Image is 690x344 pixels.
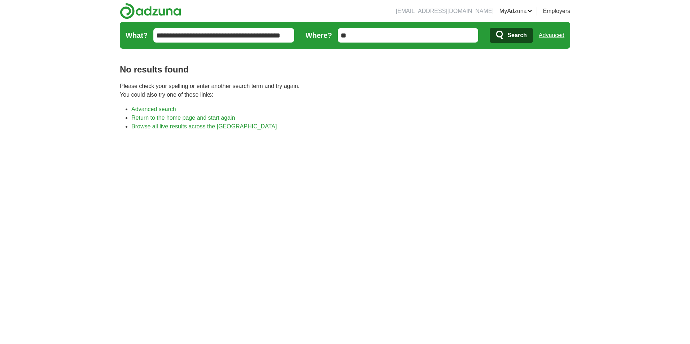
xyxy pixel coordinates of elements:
li: [EMAIL_ADDRESS][DOMAIN_NAME] [396,7,494,16]
button: Search [490,28,533,43]
a: Browse all live results across the [GEOGRAPHIC_DATA] [131,123,277,129]
label: What? [126,30,148,41]
a: Advanced [539,28,564,43]
a: Employers [543,7,570,16]
label: Where? [306,30,332,41]
a: Advanced search [131,106,176,112]
a: MyAdzuna [499,7,533,16]
h1: No results found [120,63,570,76]
a: Return to the home page and start again [131,115,235,121]
p: Please check your spelling or enter another search term and try again. You could also try one of ... [120,82,570,99]
img: Adzuna logo [120,3,181,19]
span: Search [507,28,527,43]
